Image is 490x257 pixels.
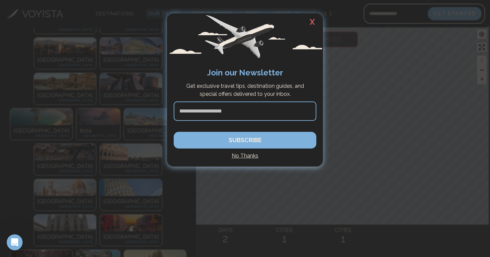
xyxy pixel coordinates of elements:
h4: No Thanks [174,152,316,160]
p: Get exclusive travel tips, destination guides, and special offers delivered to your inbox. [177,82,313,98]
iframe: Intercom live chat [7,234,23,250]
h2: Join our Newsletter [174,67,316,79]
h2: X [302,13,323,31]
img: Avopass plane flying [167,13,323,60]
button: SUBSCRIBE [174,132,316,149]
